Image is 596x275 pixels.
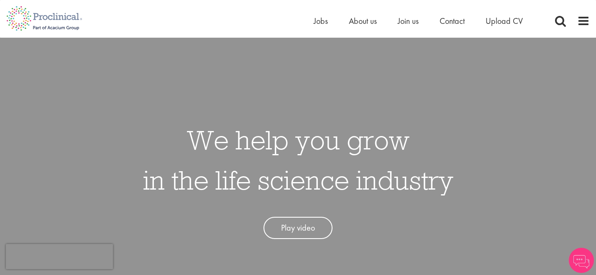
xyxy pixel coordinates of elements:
[349,15,377,26] a: About us
[263,217,333,239] a: Play video
[440,15,465,26] a: Contact
[398,15,419,26] a: Join us
[486,15,523,26] a: Upload CV
[569,248,594,273] img: Chatbot
[143,120,453,200] h1: We help you grow in the life science industry
[314,15,328,26] a: Jobs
